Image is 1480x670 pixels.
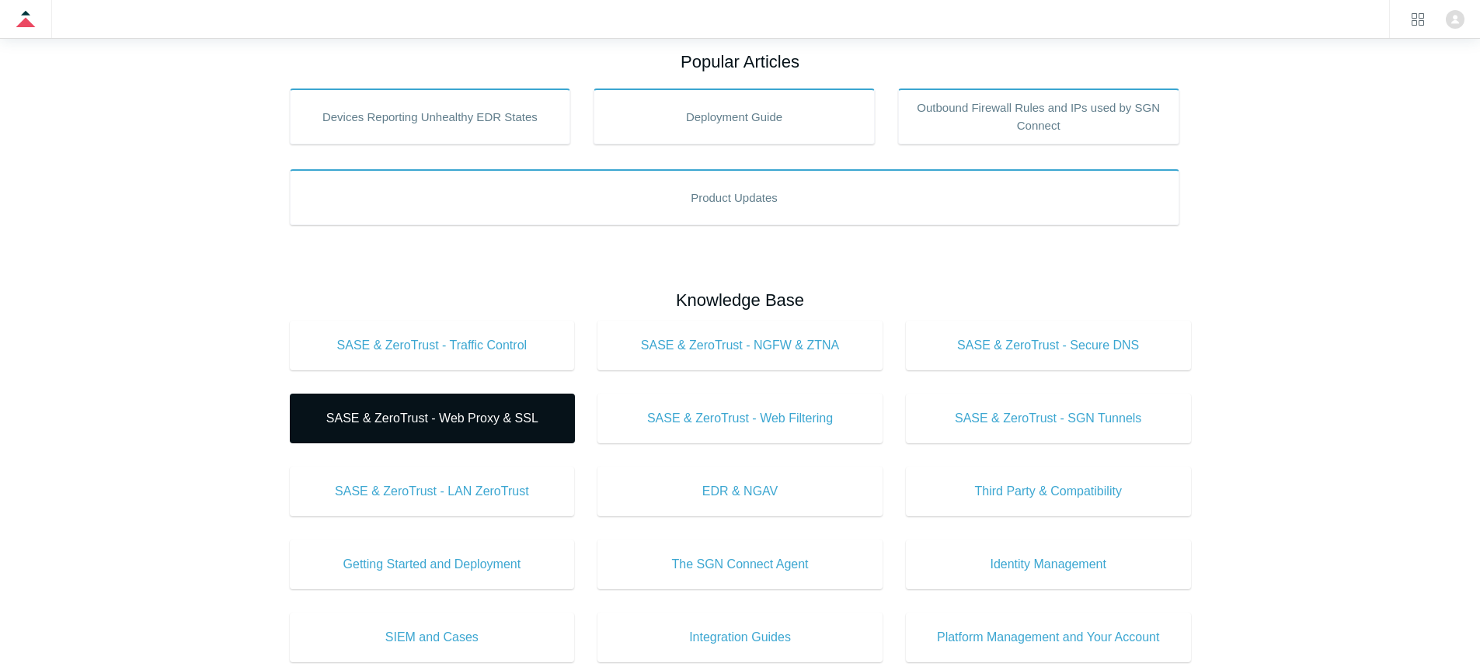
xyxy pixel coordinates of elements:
[290,467,575,516] a: SASE & ZeroTrust - LAN ZeroTrust
[313,336,552,355] span: SASE & ZeroTrust - Traffic Control
[290,394,575,443] a: SASE & ZeroTrust - Web Proxy & SSL
[906,540,1191,589] a: Identity Management
[929,409,1168,428] span: SASE & ZeroTrust - SGN Tunnels
[621,482,859,501] span: EDR & NGAV
[1446,10,1464,29] zd-hc-trigger: Click your profile icon to open the profile menu
[898,89,1179,144] a: Outbound Firewall Rules and IPs used by SGN Connect
[313,628,552,647] span: SIEM and Cases
[906,394,1191,443] a: SASE & ZeroTrust - SGN Tunnels
[313,555,552,574] span: Getting Started and Deployment
[929,482,1168,501] span: Third Party & Compatibility
[290,287,1191,313] h2: Knowledge Base
[313,409,552,428] span: SASE & ZeroTrust - Web Proxy & SSL
[621,628,859,647] span: Integration Guides
[290,613,575,662] a: SIEM and Cases
[597,467,883,516] a: EDR & NGAV
[597,613,883,662] a: Integration Guides
[597,394,883,443] a: SASE & ZeroTrust - Web Filtering
[621,336,859,355] span: SASE & ZeroTrust - NGFW & ZTNA
[290,540,575,589] a: Getting Started and Deployment
[906,467,1191,516] a: Third Party & Compatibility
[290,89,571,144] a: Devices Reporting Unhealthy EDR States
[597,321,883,370] a: SASE & ZeroTrust - NGFW & ZTNA
[1446,10,1464,29] img: user avatar
[929,336,1168,355] span: SASE & ZeroTrust - Secure DNS
[290,169,1179,225] a: Product Updates
[929,555,1168,574] span: Identity Management
[290,321,575,370] a: SASE & ZeroTrust - Traffic Control
[906,613,1191,662] a: Platform Management and Your Account
[313,482,552,501] span: SASE & ZeroTrust - LAN ZeroTrust
[621,555,859,574] span: The SGN Connect Agent
[594,89,875,144] a: Deployment Guide
[929,628,1168,647] span: Platform Management and Your Account
[906,321,1191,370] a: SASE & ZeroTrust - Secure DNS
[597,540,883,589] a: The SGN Connect Agent
[290,49,1191,75] h2: Popular Articles
[621,409,859,428] span: SASE & ZeroTrust - Web Filtering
